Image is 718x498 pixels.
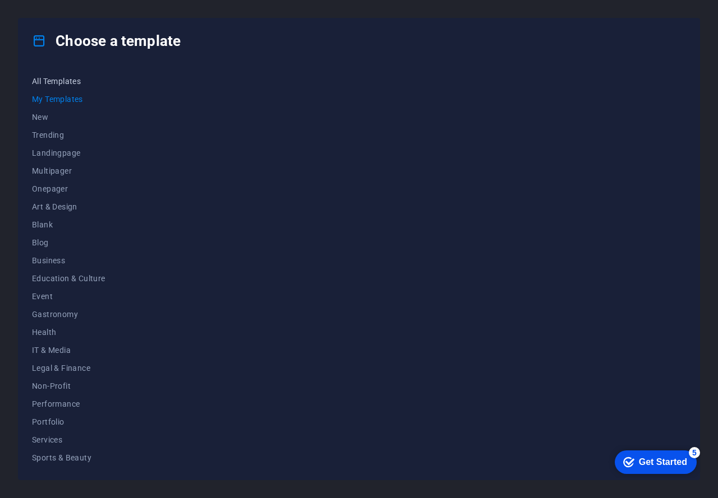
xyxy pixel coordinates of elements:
[32,274,105,283] span: Education & Culture
[83,2,94,13] div: 5
[32,95,105,104] span: My Templates
[32,449,105,467] button: Sports & Beauty
[32,234,105,252] button: Blog
[32,395,105,413] button: Performance
[32,202,105,211] span: Art & Design
[32,198,105,216] button: Art & Design
[32,113,105,122] span: New
[32,417,105,426] span: Portfolio
[32,381,105,390] span: Non-Profit
[32,435,105,444] span: Services
[32,180,105,198] button: Onepager
[32,216,105,234] button: Blank
[32,328,105,337] span: Health
[32,256,105,265] span: Business
[32,126,105,144] button: Trending
[32,292,105,301] span: Event
[32,108,105,126] button: New
[32,413,105,431] button: Portfolio
[33,12,81,22] div: Get Started
[32,346,105,355] span: IT & Media
[9,6,91,29] div: Get Started 5 items remaining, 0% complete
[32,77,105,86] span: All Templates
[32,252,105,269] button: Business
[32,148,105,157] span: Landingpage
[32,144,105,162] button: Landingpage
[32,166,105,175] span: Multipager
[32,364,105,373] span: Legal & Finance
[32,287,105,305] button: Event
[32,269,105,287] button: Education & Culture
[32,431,105,449] button: Services
[32,305,105,323] button: Gastronomy
[32,32,181,50] h4: Choose a template
[32,72,105,90] button: All Templates
[32,323,105,341] button: Health
[32,341,105,359] button: IT & Media
[32,238,105,247] span: Blog
[32,310,105,319] span: Gastronomy
[32,131,105,139] span: Trending
[32,90,105,108] button: My Templates
[32,162,105,180] button: Multipager
[32,184,105,193] span: Onepager
[32,377,105,395] button: Non-Profit
[32,359,105,377] button: Legal & Finance
[32,220,105,229] span: Blank
[32,399,105,408] span: Performance
[32,453,105,462] span: Sports & Beauty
